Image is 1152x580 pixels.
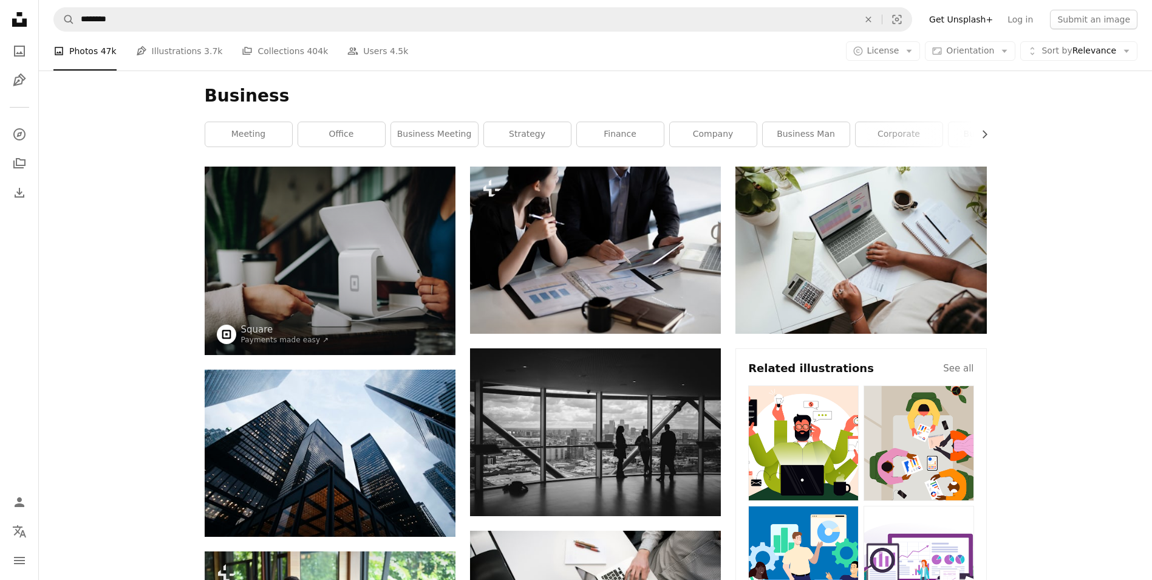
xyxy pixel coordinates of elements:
span: 4.5k [390,44,408,58]
img: a person sitting at a table with a laptop [735,167,986,334]
img: low angle photo of city high rise buildings during daytime [205,370,455,537]
a: business man [763,122,850,147]
img: white monitor on desk [205,167,455,355]
a: businessman [949,122,1035,147]
a: Collections 404k [242,32,328,71]
a: See all [943,361,973,376]
button: Sort byRelevance [1020,41,1137,61]
a: Photos [7,39,32,63]
button: Visual search [882,8,912,31]
button: License [846,41,921,61]
a: Close up of business people discussing a financial plan with paperwork and digital tablet. [470,244,721,255]
a: finance [577,122,664,147]
span: 3.7k [204,44,222,58]
a: Log in [1000,10,1040,29]
a: corporate [856,122,942,147]
a: Download History [7,181,32,205]
a: white monitor on desk [205,255,455,266]
a: Payments made easy ↗ [241,336,329,344]
a: Collections [7,151,32,176]
a: Illustrations [7,68,32,92]
img: Close up of business people discussing a financial plan with paperwork and digital tablet. [470,167,721,334]
img: premium_vector-1710425435145-7f4f0b49edcf [748,385,859,500]
button: Clear [855,8,882,31]
span: Sort by [1041,46,1072,55]
button: Language [7,519,32,544]
img: Go to Square's profile [217,325,236,344]
span: Orientation [946,46,994,55]
a: Square [241,323,329,336]
a: company [670,122,757,147]
span: 404k [307,44,328,58]
span: Relevance [1041,45,1116,57]
button: scroll list to the right [973,122,987,147]
a: Explore [7,122,32,147]
a: Users 4.5k [347,32,408,71]
a: a person sitting at a table with a laptop [735,244,986,255]
img: premium_vector-1710425434883-777491e24a16 [864,385,974,500]
a: office [298,122,385,147]
h1: Business [205,85,987,107]
img: people standing inside city building [470,348,721,516]
a: Get Unsplash+ [922,10,1000,29]
button: Menu [7,548,32,573]
a: Log in / Sign up [7,490,32,514]
button: Submit an image [1050,10,1137,29]
span: License [867,46,899,55]
h4: Related illustrations [748,361,874,376]
a: meeting [205,122,292,147]
a: strategy [484,122,571,147]
form: Find visuals sitewide [53,7,912,32]
a: low angle photo of city high rise buildings during daytime [205,447,455,458]
button: Orientation [925,41,1015,61]
a: business meeting [391,122,478,147]
button: Search Unsplash [54,8,75,31]
a: Illustrations 3.7k [136,32,223,71]
a: people standing inside city building [470,426,721,437]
